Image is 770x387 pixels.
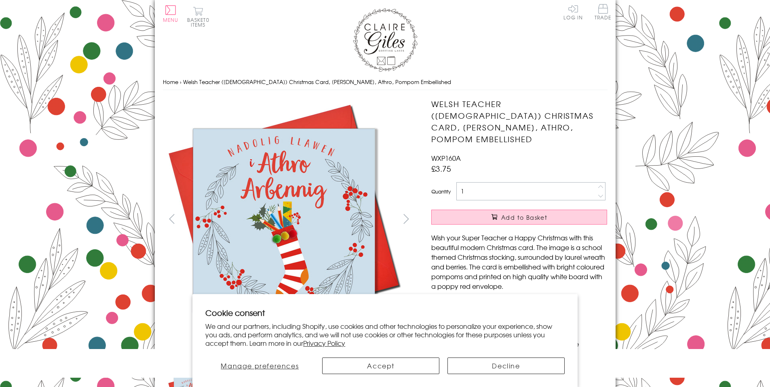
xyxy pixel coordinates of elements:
[191,16,209,28] span: 0 items
[397,210,415,228] button: next
[431,188,451,195] label: Quantity
[431,98,607,145] h1: Welsh Teacher ([DEMOGRAPHIC_DATA]) Christmas Card, [PERSON_NAME], Athro, Pompom Embellished
[162,98,405,341] img: Welsh Teacher (Male) Christmas Card, Nadolig Llawen, Athro, Pompom Embellished
[563,4,583,20] a: Log In
[431,153,461,163] span: WXP160A
[205,307,565,318] h2: Cookie consent
[205,322,565,347] p: We and our partners, including Shopify, use cookies and other technologies to personalize your ex...
[183,78,451,86] span: Welsh Teacher ([DEMOGRAPHIC_DATA]) Christmas Card, [PERSON_NAME], Athro, Pompom Embellished
[353,8,418,72] img: Claire Giles Greetings Cards
[431,210,607,225] button: Add to Basket
[187,6,209,27] button: Basket0 items
[595,4,612,21] a: Trade
[221,361,299,370] span: Manage preferences
[595,4,612,20] span: Trade
[303,338,345,348] a: Privacy Policy
[447,358,565,374] button: Decline
[163,78,178,86] a: Home
[163,16,179,23] span: Menu
[322,358,439,374] button: Accept
[431,163,451,174] span: £3.75
[205,358,314,374] button: Manage preferences
[431,233,607,291] p: Wish your Super Teacher a Happy Christmas with this beautiful modern Christmas card. The image is...
[163,5,179,22] button: Menu
[415,98,658,292] img: Welsh Teacher (Male) Christmas Card, Nadolig Llawen, Athro, Pompom Embellished
[163,210,181,228] button: prev
[501,213,547,221] span: Add to Basket
[180,78,181,86] span: ›
[163,74,608,90] nav: breadcrumbs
